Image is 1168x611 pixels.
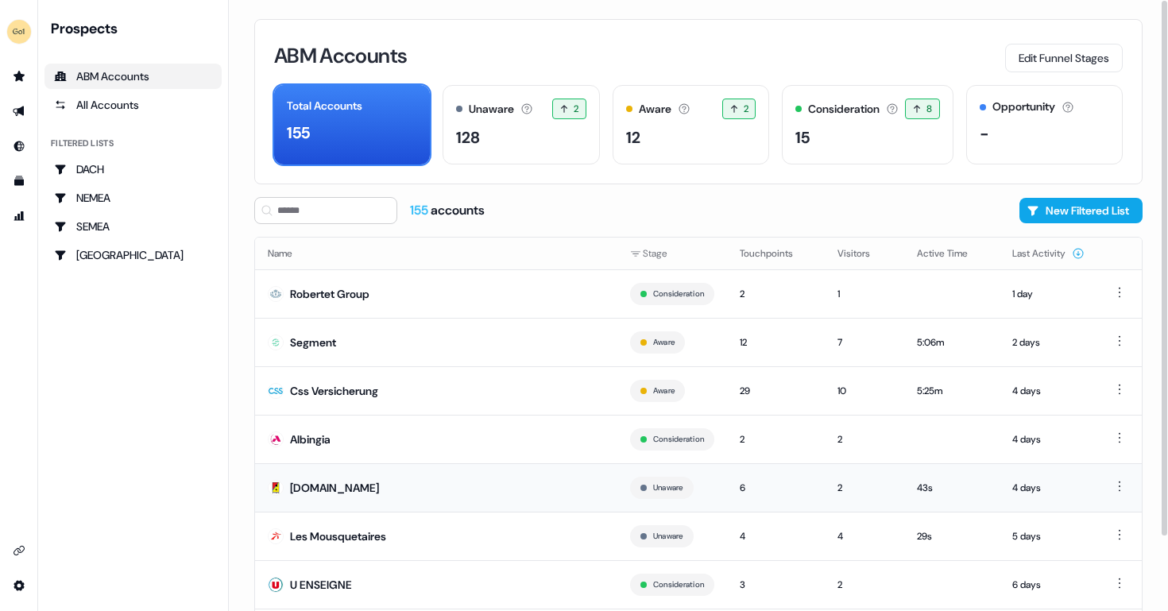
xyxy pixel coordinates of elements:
[744,101,748,117] span: 2
[917,383,987,399] div: 5:25m
[926,101,932,117] span: 8
[287,98,362,114] div: Total Accounts
[740,431,812,447] div: 2
[6,133,32,159] a: Go to Inbound
[290,431,331,447] div: Albingia
[44,185,222,211] a: Go to NEMEA
[1012,383,1085,399] div: 4 days
[837,577,891,593] div: 2
[630,246,714,261] div: Stage
[51,137,114,150] div: Filtered lists
[44,92,222,118] a: All accounts
[290,528,386,544] div: Les Mousquetaires
[290,383,378,399] div: Css Versicherung
[992,99,1055,115] div: Opportunity
[653,287,704,301] button: Consideration
[1012,335,1085,350] div: 2 days
[626,126,640,149] div: 12
[980,122,989,145] div: -
[917,528,987,544] div: 29s
[1012,480,1085,496] div: 4 days
[740,286,812,302] div: 2
[1012,431,1085,447] div: 4 days
[740,335,812,350] div: 12
[837,480,891,496] div: 2
[44,64,222,89] a: ABM Accounts
[44,214,222,239] a: Go to SEMEA
[837,335,891,350] div: 7
[410,202,431,218] span: 155
[54,247,212,263] div: [GEOGRAPHIC_DATA]
[287,121,310,145] div: 155
[653,384,675,398] button: Aware
[255,238,617,269] th: Name
[795,126,810,149] div: 15
[410,202,485,219] div: accounts
[574,101,578,117] span: 2
[51,19,222,38] div: Prospects
[54,68,212,84] div: ABM Accounts
[6,99,32,124] a: Go to outbound experience
[54,97,212,113] div: All Accounts
[44,242,222,268] a: Go to USA
[917,239,987,268] button: Active Time
[837,383,891,399] div: 10
[639,101,671,118] div: Aware
[1019,198,1143,223] button: New Filtered List
[837,528,891,544] div: 4
[290,335,336,350] div: Segment
[1012,528,1085,544] div: 5 days
[740,239,812,268] button: Touchpoints
[740,383,812,399] div: 29
[6,64,32,89] a: Go to prospects
[274,45,407,66] h3: ABM Accounts
[837,286,891,302] div: 1
[6,203,32,229] a: Go to attribution
[6,573,32,598] a: Go to integrations
[740,577,812,593] div: 3
[917,480,987,496] div: 43s
[653,481,683,495] button: Unaware
[1012,239,1085,268] button: Last Activity
[837,431,891,447] div: 2
[54,218,212,234] div: SEMEA
[837,239,889,268] button: Visitors
[1012,577,1085,593] div: 6 days
[808,101,880,118] div: Consideration
[469,101,514,118] div: Unaware
[54,161,212,177] div: DACH
[44,157,222,182] a: Go to DACH
[6,538,32,563] a: Go to integrations
[740,480,812,496] div: 6
[290,480,379,496] div: [DOMAIN_NAME]
[6,168,32,194] a: Go to templates
[290,577,352,593] div: U ENSEIGNE
[456,126,480,149] div: 128
[1012,286,1085,302] div: 1 day
[740,528,812,544] div: 4
[1005,44,1123,72] button: Edit Funnel Stages
[653,432,704,447] button: Consideration
[653,529,683,543] button: Unaware
[917,335,987,350] div: 5:06m
[290,286,369,302] div: Robertet Group
[653,578,704,592] button: Consideration
[54,190,212,206] div: NEMEA
[653,335,675,350] button: Aware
